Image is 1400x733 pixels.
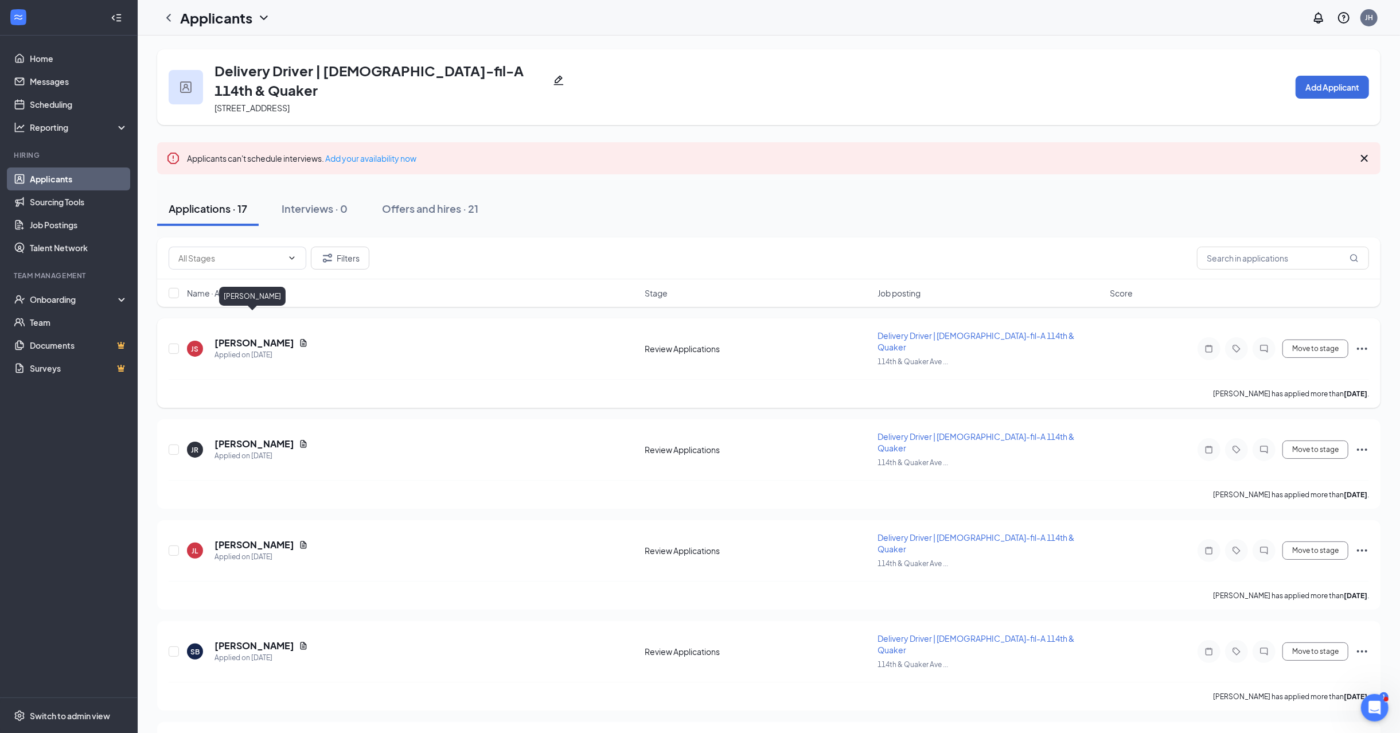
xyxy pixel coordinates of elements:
[215,349,308,361] div: Applied on [DATE]
[1379,692,1389,702] div: 1
[192,546,198,556] div: JL
[111,12,122,24] svg: Collapse
[878,458,948,467] span: 114th & Quaker Ave ...
[215,652,308,664] div: Applied on [DATE]
[878,633,1075,655] span: Delivery Driver | [DEMOGRAPHIC_DATA]-fil-A 114th & Quaker
[1344,490,1367,499] b: [DATE]
[299,540,308,549] svg: Document
[30,311,128,334] a: Team
[321,251,334,265] svg: Filter
[169,201,247,216] div: Applications · 17
[30,236,128,259] a: Talent Network
[1257,445,1271,454] svg: ChatInactive
[187,287,256,299] span: Name · Applied On
[14,150,126,160] div: Hiring
[30,70,128,93] a: Messages
[1350,254,1359,263] svg: MagnifyingGlass
[878,330,1075,352] span: Delivery Driver | [DEMOGRAPHIC_DATA]-fil-A 114th & Quaker
[1202,647,1216,656] svg: Note
[30,357,128,380] a: SurveysCrown
[287,254,297,263] svg: ChevronDown
[282,201,348,216] div: Interviews · 0
[311,247,369,270] button: Filter Filters
[215,539,294,551] h5: [PERSON_NAME]
[878,559,948,568] span: 114th & Quaker Ave ...
[1110,287,1133,299] span: Score
[1282,642,1348,661] button: Move to stage
[1213,389,1369,399] p: [PERSON_NAME] has applied more than .
[1337,11,1351,25] svg: QuestionInfo
[878,532,1075,554] span: Delivery Driver | [DEMOGRAPHIC_DATA]-fil-A 114th & Quaker
[1230,546,1243,555] svg: Tag
[1355,342,1369,356] svg: Ellipses
[1355,443,1369,457] svg: Ellipses
[192,344,199,354] div: JS
[14,294,25,305] svg: UserCheck
[1282,440,1348,459] button: Move to stage
[162,11,176,25] svg: ChevronLeft
[553,75,564,86] svg: Pencil
[30,334,128,357] a: DocumentsCrown
[215,438,294,450] h5: [PERSON_NAME]
[215,551,308,563] div: Applied on [DATE]
[1344,692,1367,701] b: [DATE]
[299,439,308,449] svg: Document
[30,167,128,190] a: Applicants
[1202,344,1216,353] svg: Note
[1202,445,1216,454] svg: Note
[30,294,118,305] div: Onboarding
[30,122,128,133] div: Reporting
[187,153,416,163] span: Applicants can't schedule interviews.
[1282,541,1348,560] button: Move to stage
[180,8,252,28] h1: Applicants
[1344,389,1367,398] b: [DATE]
[299,641,308,650] svg: Document
[1361,694,1389,722] iframe: Intercom live chat
[215,61,548,100] h3: Delivery Driver | [DEMOGRAPHIC_DATA]-fil-A 114th & Quaker
[1197,247,1369,270] input: Search in applications
[1282,340,1348,358] button: Move to stage
[30,93,128,116] a: Scheduling
[215,640,294,652] h5: [PERSON_NAME]
[1213,591,1369,601] p: [PERSON_NAME] has applied more than .
[13,11,24,23] svg: WorkstreamLogo
[1355,544,1369,557] svg: Ellipses
[1230,445,1243,454] svg: Tag
[1257,546,1271,555] svg: ChatInactive
[645,646,871,657] div: Review Applications
[30,710,110,722] div: Switch to admin view
[30,190,128,213] a: Sourcing Tools
[382,201,478,216] div: Offers and hires · 21
[215,337,294,349] h5: [PERSON_NAME]
[1344,591,1367,600] b: [DATE]
[257,11,271,25] svg: ChevronDown
[1230,344,1243,353] svg: Tag
[166,151,180,165] svg: Error
[1296,76,1369,99] button: Add Applicant
[215,450,308,462] div: Applied on [DATE]
[1213,692,1369,701] p: [PERSON_NAME] has applied more than .
[645,287,668,299] span: Stage
[1230,647,1243,656] svg: Tag
[14,710,25,722] svg: Settings
[645,444,871,455] div: Review Applications
[219,287,286,306] div: [PERSON_NAME]
[1358,151,1371,165] svg: Cross
[299,338,308,348] svg: Document
[645,545,871,556] div: Review Applications
[325,153,416,163] a: Add your availability now
[1257,647,1271,656] svg: ChatInactive
[878,431,1075,453] span: Delivery Driver | [DEMOGRAPHIC_DATA]-fil-A 114th & Quaker
[190,647,200,657] div: SB
[14,122,25,133] svg: Analysis
[878,660,948,669] span: 114th & Quaker Ave ...
[30,47,128,70] a: Home
[180,81,192,93] img: user icon
[1202,546,1216,555] svg: Note
[215,103,290,113] span: [STREET_ADDRESS]
[1312,11,1325,25] svg: Notifications
[30,213,128,236] a: Job Postings
[1355,645,1369,658] svg: Ellipses
[645,343,871,354] div: Review Applications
